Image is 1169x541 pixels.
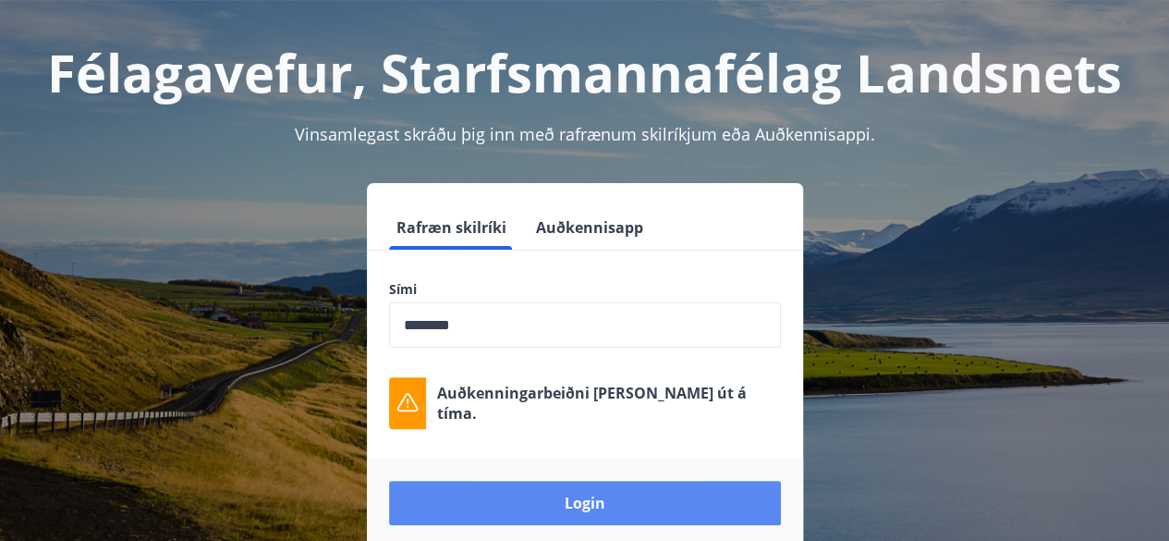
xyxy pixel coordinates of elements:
[389,280,781,299] label: Sími
[389,205,514,250] button: Rafræn skilríki
[529,205,651,250] button: Auðkennisapp
[389,481,781,525] button: Login
[295,123,875,145] span: Vinsamlegast skráðu þig inn með rafrænum skilríkjum eða Auðkennisappi.
[22,37,1147,107] h1: Félagavefur, Starfsmannafélag Landsnets
[437,383,781,424] p: Auðkenningarbeiðni [PERSON_NAME] út á tíma.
